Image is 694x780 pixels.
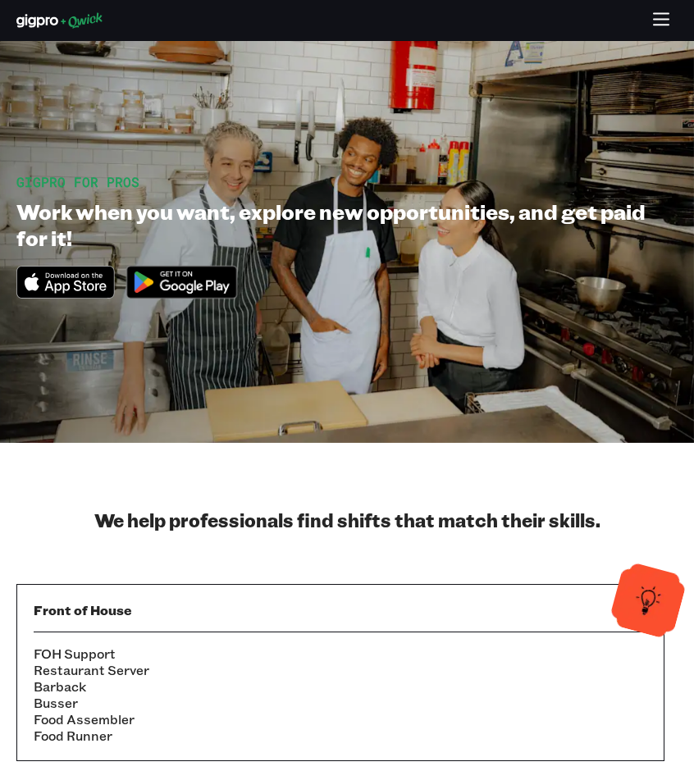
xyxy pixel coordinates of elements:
li: Food Assembler [34,711,647,728]
li: FOH Support [34,645,647,662]
li: Restaurant Server [34,662,647,678]
li: Food Runner [34,728,647,744]
a: Download on the App Store [16,285,115,302]
h3: Front of House [34,601,647,618]
h1: Work when you want, explore new opportunities, and get paid for it! [16,198,678,251]
li: Barback [34,678,647,695]
span: GIGPRO FOR PROS [16,173,139,190]
li: Busser [34,695,647,711]
h2: We help professionals find shifts that match their skills. [16,509,678,531]
img: Get it on Google Play [118,258,245,307]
